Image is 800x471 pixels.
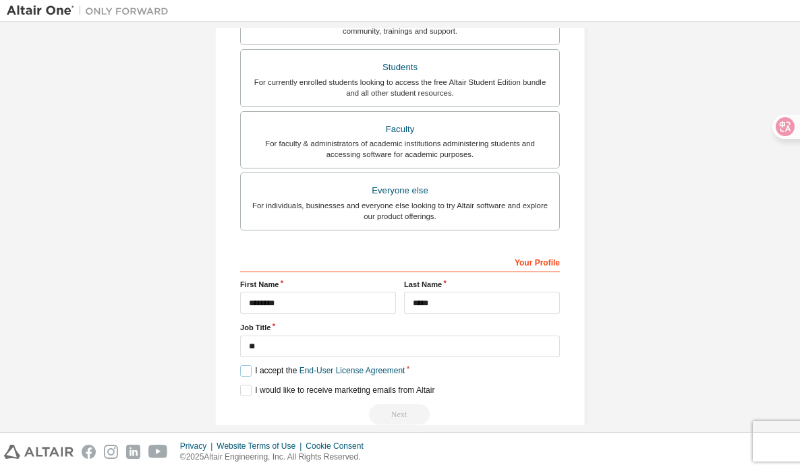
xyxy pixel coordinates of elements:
p: © 2025 Altair Engineering, Inc. All Rights Reserved. [180,451,372,463]
div: Your Profile [240,251,560,272]
img: Altair One [7,4,175,18]
img: altair_logo.svg [4,445,74,459]
img: linkedin.svg [126,445,140,459]
div: For currently enrolled students looking to access the free Altair Student Edition bundle and all ... [249,77,551,98]
div: Everyone else [249,181,551,200]
a: End-User License Agreement [299,366,405,375]
label: I would like to receive marketing emails from Altair [240,385,434,396]
div: For faculty & administrators of academic institutions administering students and accessing softwa... [249,138,551,160]
label: First Name [240,279,396,290]
img: youtube.svg [148,445,168,459]
div: Cookie Consent [306,441,371,451]
label: I accept the [240,365,405,377]
label: Last Name [404,279,560,290]
label: Job Title [240,322,560,333]
img: instagram.svg [104,445,118,459]
div: Read and acccept EULA to continue [240,404,560,425]
div: For individuals, businesses and everyone else looking to try Altair software and explore our prod... [249,200,551,222]
img: facebook.svg [82,445,96,459]
div: Website Terms of Use [217,441,306,451]
div: Faculty [249,120,551,139]
div: Privacy [180,441,217,451]
div: Students [249,58,551,77]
